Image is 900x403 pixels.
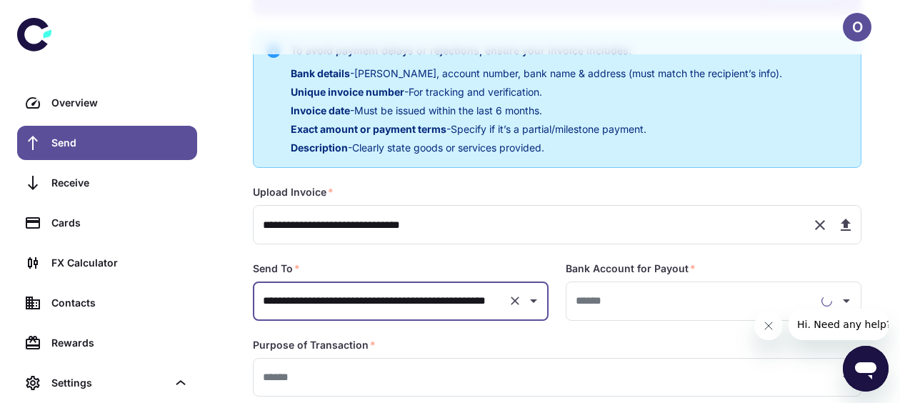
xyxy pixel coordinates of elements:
iframe: Button to launch messaging window [843,346,889,392]
div: Settings [17,366,197,400]
p: - Must be issued within the last 6 months. [291,103,782,119]
iframe: Message from company [789,309,889,340]
div: Send [51,135,189,151]
span: Bank details [291,67,350,79]
div: Overview [51,95,189,111]
div: Contacts [51,295,189,311]
span: Invoice date [291,104,350,116]
a: FX Calculator [17,246,197,280]
iframe: Close message [754,312,783,340]
span: Hi. Need any help? [9,10,103,21]
label: Bank Account for Payout [566,262,696,276]
p: - [PERSON_NAME], account number, bank name & address (must match the recipient’s info). [291,66,782,81]
button: Open [524,291,544,311]
span: Exact amount or payment terms [291,123,446,135]
a: Overview [17,86,197,120]
div: Settings [51,375,167,391]
div: Receive [51,175,189,191]
div: Rewards [51,335,189,351]
p: - Clearly state goods or services provided. [291,140,782,156]
a: Receive [17,166,197,200]
span: Unique invoice number [291,86,404,98]
label: Send To [253,262,300,276]
a: Rewards [17,326,197,360]
a: Contacts [17,286,197,320]
div: FX Calculator [51,255,189,271]
div: Cards [51,215,189,231]
p: - For tracking and verification. [291,84,782,100]
span: Description [291,141,348,154]
button: Open [836,367,856,387]
button: Open [836,291,856,311]
p: - Specify if it’s a partial/milestone payment. [291,121,782,137]
a: Cards [17,206,197,240]
a: Send [17,126,197,160]
label: Upload Invoice [253,185,334,199]
button: O [843,13,871,41]
label: Purpose of Transaction [253,338,376,352]
button: Clear [505,291,525,311]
